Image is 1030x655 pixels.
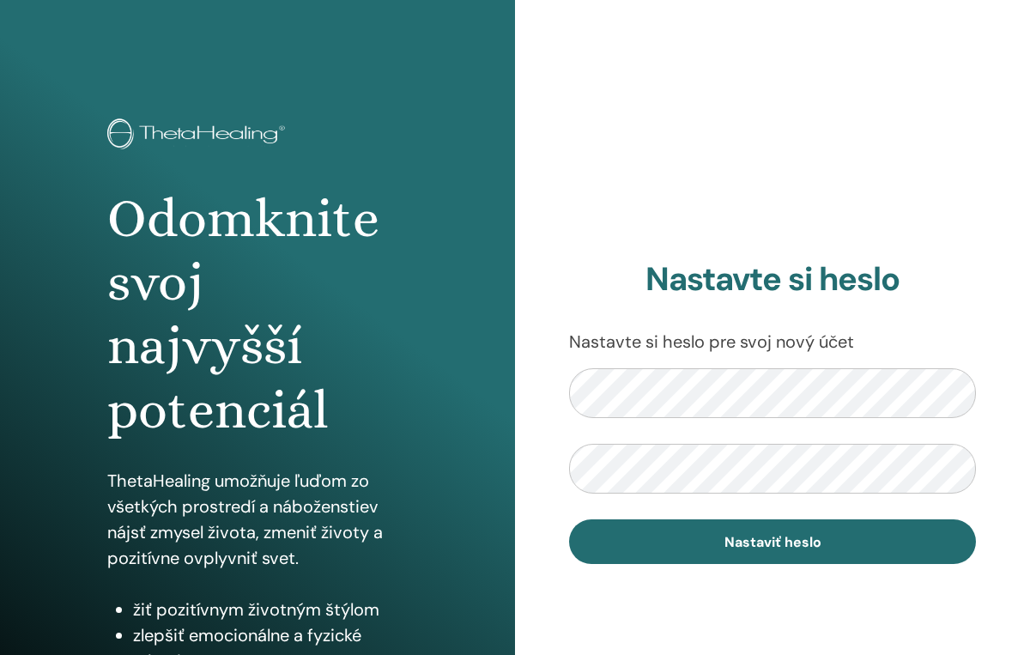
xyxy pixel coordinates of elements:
[133,597,408,622] li: žiť pozitívnym životným štýlom
[569,260,976,300] h2: Nastavte si heslo
[569,329,976,355] p: Nastavte si heslo pre svoj nový účet
[724,533,821,551] span: Nastaviť heslo
[107,468,408,571] p: ThetaHealing umožňuje ľuďom zo všetkých prostredí a náboženstiev nájsť zmysel života, zmeniť živo...
[569,519,976,564] button: Nastaviť heslo
[107,187,408,443] h1: Odomknite svoj najvyšší potenciál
